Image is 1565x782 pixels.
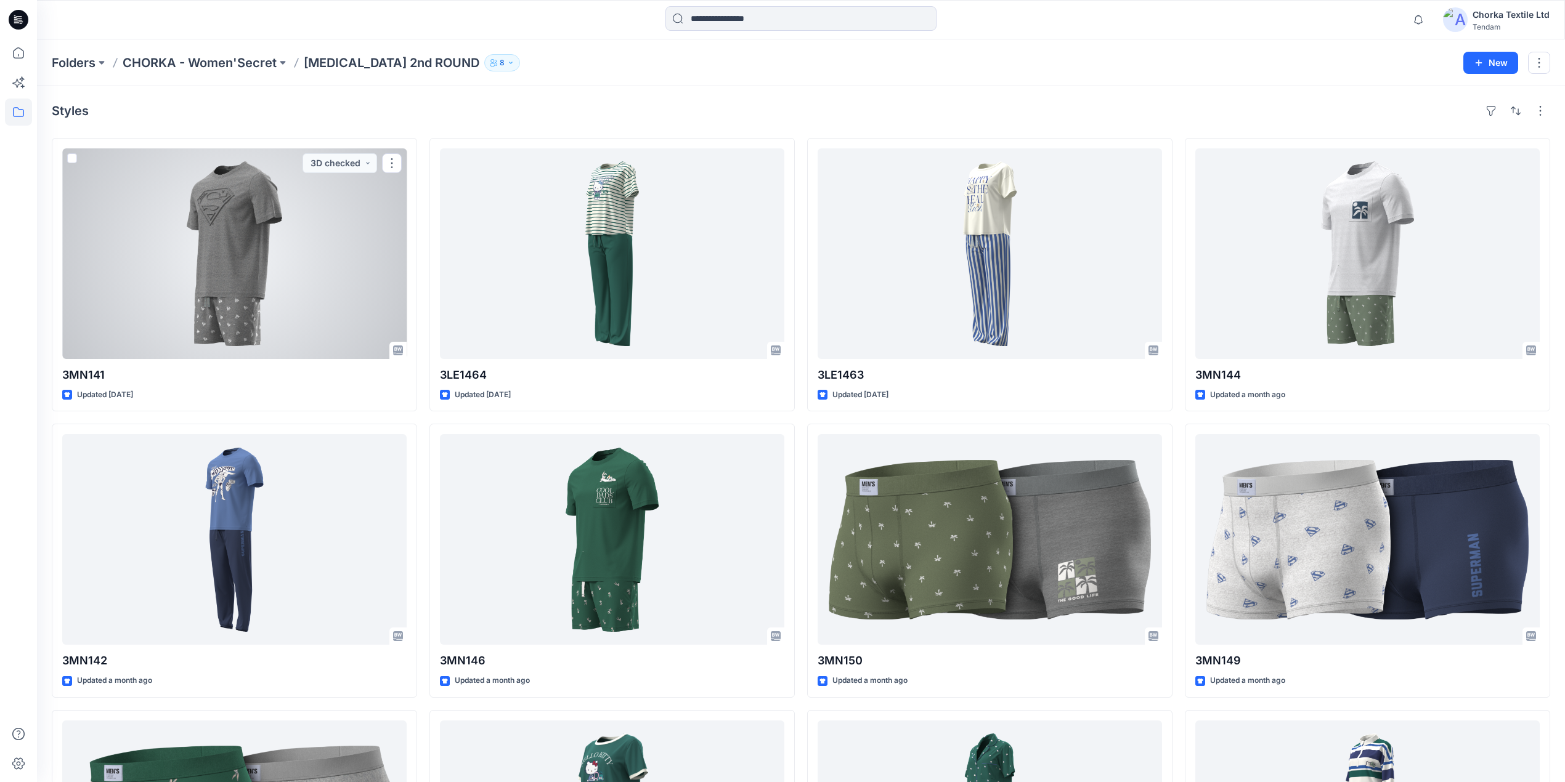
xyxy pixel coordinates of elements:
[77,674,152,687] p: Updated a month ago
[818,148,1162,359] a: 3LE1463
[440,652,784,669] p: 3MN146
[500,56,505,70] p: 8
[440,366,784,384] p: 3LE1464
[1195,434,1540,645] a: 3MN149
[52,54,96,71] a: Folders
[818,434,1162,645] a: 3MN150
[484,54,520,71] button: 8
[832,389,888,401] p: Updated [DATE]
[1473,7,1550,22] div: Chorka Textile Ltd
[1210,389,1285,401] p: Updated a month ago
[455,674,530,687] p: Updated a month ago
[1195,652,1540,669] p: 3MN149
[77,389,133,401] p: Updated [DATE]
[1195,366,1540,384] p: 3MN144
[1443,7,1468,32] img: avatar
[818,366,1162,384] p: 3LE1463
[62,434,407,645] a: 3MN142
[818,652,1162,669] p: 3MN150
[1473,22,1550,31] div: Tendam
[1463,52,1518,74] button: New
[52,103,89,118] h4: Styles
[1195,148,1540,359] a: 3MN144
[832,674,908,687] p: Updated a month ago
[440,148,784,359] a: 3LE1464
[62,148,407,359] a: 3MN141
[455,389,511,401] p: Updated [DATE]
[440,434,784,645] a: 3MN146
[123,54,277,71] a: CHORKA - Women'Secret
[62,652,407,669] p: 3MN142
[304,54,479,71] p: [MEDICAL_DATA] 2nd ROUND
[1210,674,1285,687] p: Updated a month ago
[62,366,407,384] p: 3MN141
